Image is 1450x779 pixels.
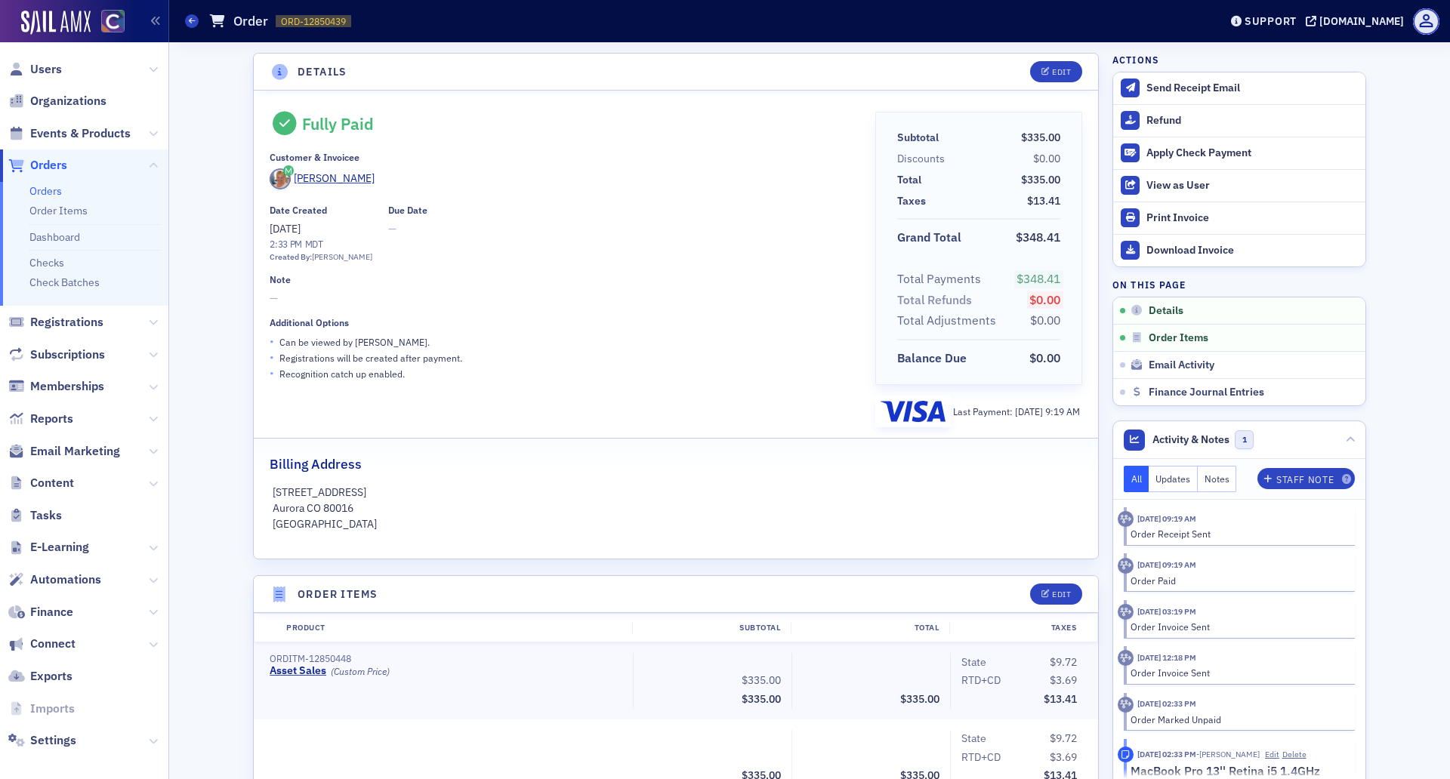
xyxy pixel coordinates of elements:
[1196,749,1260,759] span: Sheila Duggan
[1131,620,1344,633] div: Order Invoice Sent
[8,668,72,685] a: Exports
[331,666,390,677] div: (Custom Price)
[961,673,1006,688] span: RTD+CD
[29,230,80,244] a: Dashboard
[1152,432,1229,448] span: Activity & Notes
[8,539,89,556] a: E-Learning
[1149,304,1183,318] span: Details
[1118,747,1134,762] div: Staff Note
[1413,8,1439,35] span: Profile
[270,222,301,236] span: [DATE]
[897,312,1001,330] span: Total Adjustments
[1029,292,1060,307] span: $0.00
[8,700,75,717] a: Imports
[8,346,105,363] a: Subscriptions
[949,622,1087,634] div: Taxes
[312,251,372,263] div: [PERSON_NAME]
[1265,749,1279,761] button: Edit
[1146,114,1358,128] div: Refund
[30,700,75,717] span: Imports
[897,229,967,247] span: Grand Total
[273,485,1080,500] p: [STREET_ADDRESS]
[21,11,91,35] img: SailAMX
[897,349,967,368] div: Balance Due
[1137,749,1196,759] time: 10/11/2023 02:33 PM
[30,61,62,78] span: Users
[897,270,981,288] div: Total Payments
[961,731,986,747] div: State
[388,205,427,216] div: Due Date
[1017,271,1060,286] span: $348.41
[1113,72,1365,104] button: Send Receipt Email
[1306,16,1409,26] button: [DOMAIN_NAME]
[8,571,101,588] a: Automations
[30,571,101,588] span: Automations
[8,604,73,620] a: Finance
[30,443,120,460] span: Email Marketing
[1146,179,1358,192] div: View as User
[897,291,972,309] div: Total Refunds
[1033,152,1060,165] span: $0.00
[30,668,72,685] span: Exports
[1052,590,1071,599] div: Edit
[270,238,302,250] time: 2:33 PM
[30,346,105,363] span: Subscriptions
[1030,61,1082,82] button: Edit
[742,673,781,687] span: $335.00
[1137,513,1196,524] time: 9/27/2024 09:19 AM
[1030,583,1082,605] button: Edit
[1146,82,1358,95] div: Send Receipt Email
[1112,278,1366,291] h4: On this page
[30,475,74,491] span: Content
[270,291,853,306] span: —
[270,251,312,262] span: Created By:
[1146,146,1358,160] div: Apply Check Payment
[1137,652,1196,663] time: 11/21/2023 12:18 PM
[1245,14,1297,28] div: Support
[281,15,346,28] span: ORD-12850439
[233,12,268,30] h1: Order
[1137,559,1196,570] time: 9/27/2024 09:19 AM
[1044,692,1077,706] span: $13.41
[1118,697,1134,713] div: Activity
[1137,606,1196,617] time: 9/4/2024 03:19 PM
[279,367,405,380] p: Recognition catch up enabled.
[897,172,921,188] div: Total
[270,653,622,664] div: ORDITM-12850448
[897,349,972,368] span: Balance Due
[897,229,961,247] div: Grand Total
[1137,698,1196,709] time: 10/11/2023 02:33 PM
[30,125,131,142] span: Events & Products
[302,238,323,250] span: MDT
[273,500,1080,516] p: Aurora CO 80016
[897,130,944,146] span: Subtotal
[8,411,73,427] a: Reports
[742,692,781,706] span: $335.00
[1113,104,1365,137] button: Refund
[1198,466,1237,492] button: Notes
[29,204,88,217] a: Order Items
[276,622,632,634] div: Product
[29,276,100,289] a: Check Batches
[30,732,76,749] span: Settings
[1016,229,1060,245] span: $348.41
[91,10,125,35] a: View Homepage
[270,664,326,678] a: Asset Sales
[1118,558,1134,574] div: Activity
[632,622,791,634] div: Subtotal
[8,507,62,524] a: Tasks
[298,64,347,80] h4: Details
[1257,468,1355,489] button: Staff Note
[897,151,950,167] span: Discounts
[388,221,427,237] span: —
[302,114,374,134] div: Fully Paid
[881,401,946,422] img: visa
[270,317,349,328] div: Additional Options
[8,475,74,491] a: Content
[270,274,291,285] div: Note
[8,314,103,331] a: Registrations
[1015,405,1045,417] span: [DATE]
[30,93,106,109] span: Organizations
[1146,244,1358,257] div: Download Invoice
